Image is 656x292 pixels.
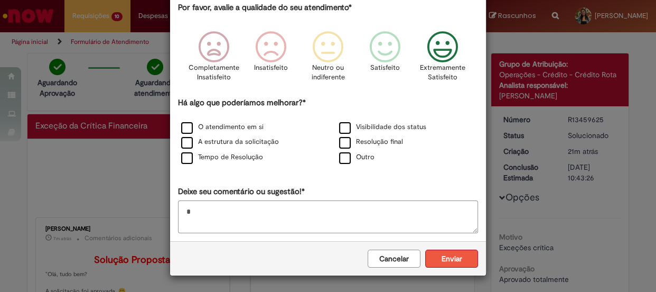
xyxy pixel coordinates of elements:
[254,63,288,73] p: Insatisfeito
[181,122,264,132] label: O atendimento em si
[425,250,478,268] button: Enviar
[301,23,355,96] div: Neutro ou indiferente
[178,186,305,197] label: Deixe seu comentário ou sugestão!*
[186,23,240,96] div: Completamente Insatisfeito
[339,122,426,132] label: Visibilidade dos status
[309,63,347,83] p: Neutro ou indiferente
[415,23,469,96] div: Extremamente Satisfeito
[178,2,352,13] label: Por favor, avalie a qualidade do seu atendimento*
[189,63,239,83] p: Completamente Insatisfeito
[181,152,263,162] label: Tempo de Resolução
[339,137,403,147] label: Resolução final
[368,250,420,268] button: Cancelar
[419,63,465,83] p: Extremamente Satisfeito
[339,152,374,162] label: Outro
[178,97,478,166] div: Há algo que poderíamos melhorar?*
[358,23,412,96] div: Satisfeito
[244,23,298,96] div: Insatisfeito
[181,137,279,147] label: A estrutura da solicitação
[370,63,400,73] p: Satisfeito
